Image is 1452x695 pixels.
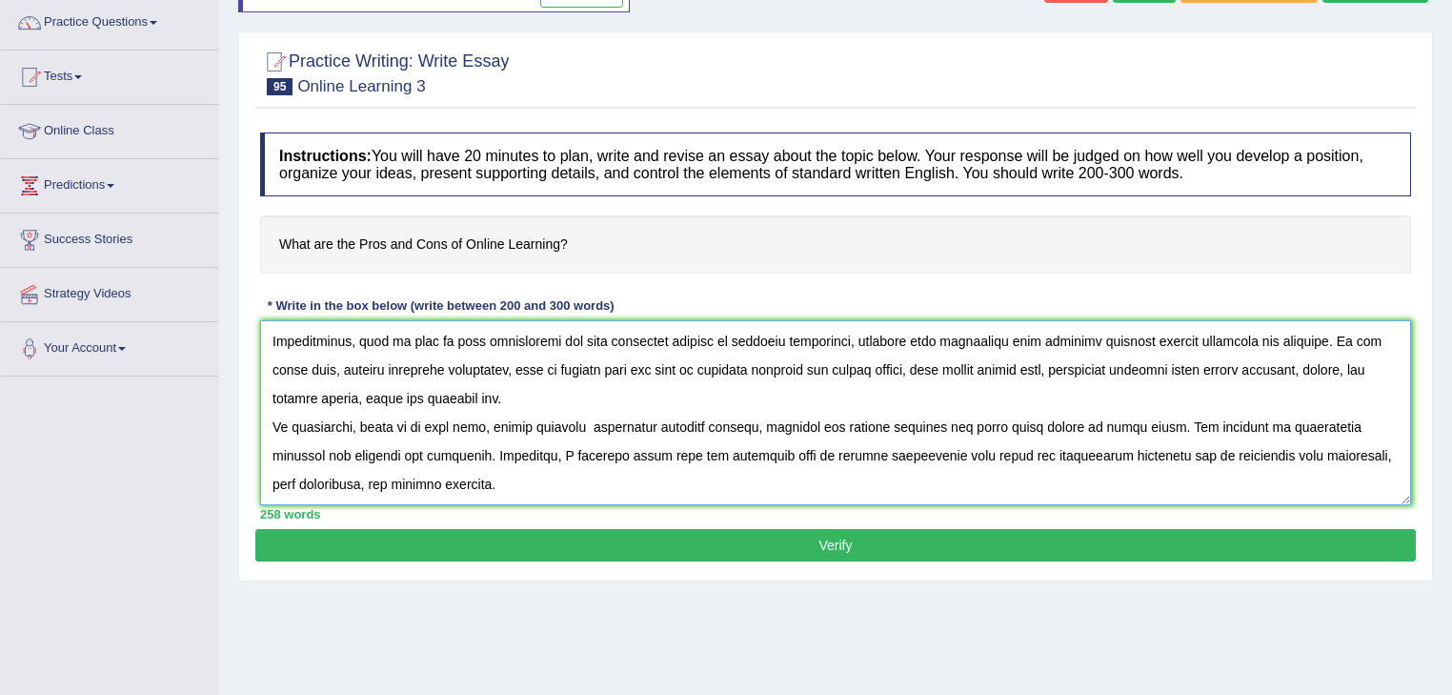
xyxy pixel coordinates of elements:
small: Online Learning 3 [297,77,425,95]
div: * Write in the box below (write between 200 and 300 words) [260,297,621,316]
span: 95 [267,78,292,95]
a: Predictions [1,159,218,207]
h4: You will have 20 minutes to plan, write and revise an essay about the topic below. Your response ... [260,133,1411,196]
a: Strategy Videos [1,268,218,316]
a: Your Account [1,322,218,370]
button: Verify [255,529,1416,562]
a: Success Stories [1,214,218,261]
a: Tests [1,51,218,98]
a: Online Class [1,105,218,153]
h4: What are the Pros and Cons of Online Learning? [260,215,1411,274]
b: Instructions: [279,148,372,164]
div: 258 words [260,505,1411,523]
h2: Practice Writing: Write Essay [260,48,509,95]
